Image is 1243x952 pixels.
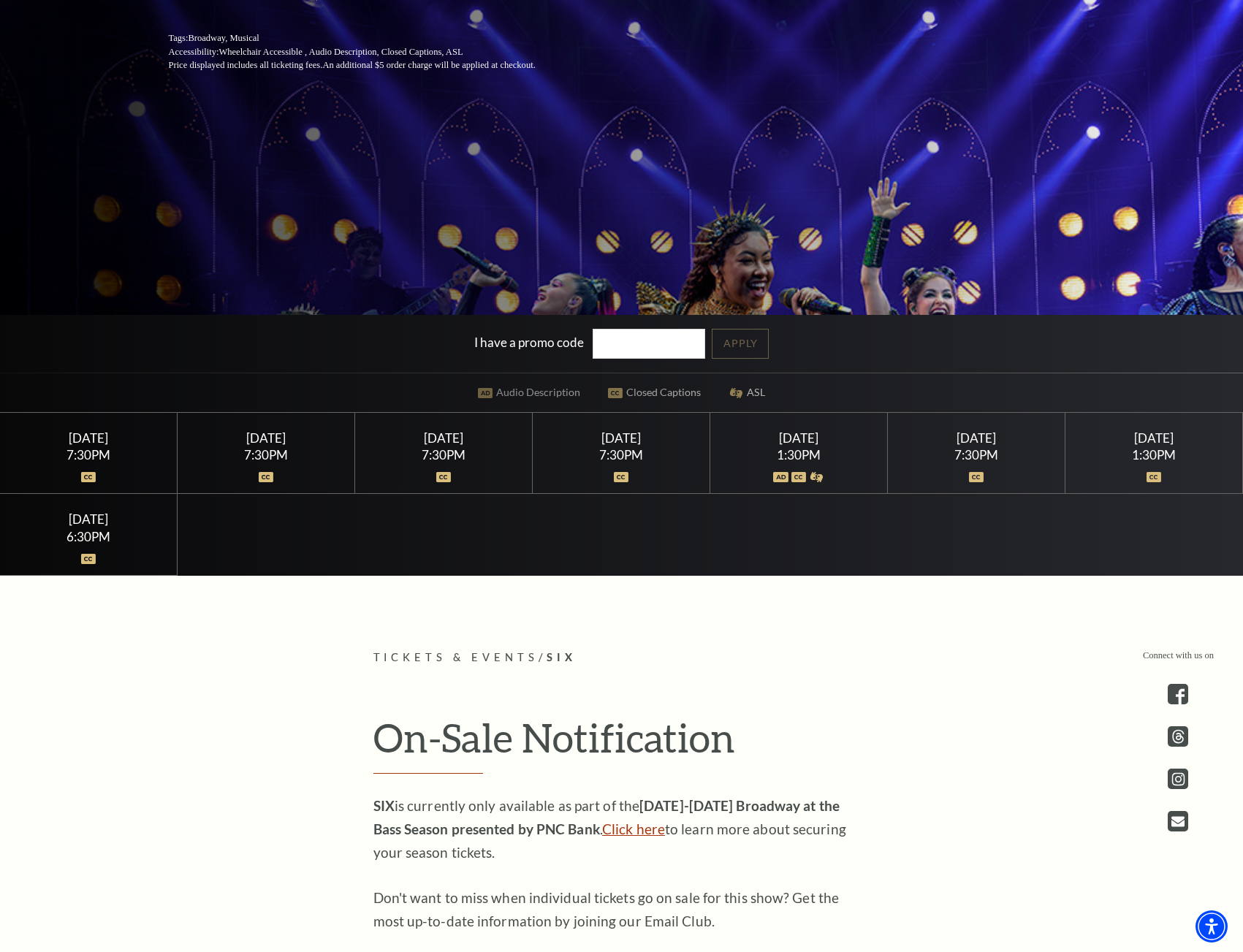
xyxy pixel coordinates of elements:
[373,430,515,446] div: [DATE]
[905,449,1048,461] div: 7:30PM
[1196,910,1228,943] div: Accessibility Menu
[169,45,571,59] p: Accessibility:
[169,31,571,45] p: Tags:
[728,449,870,461] div: 1:30PM
[18,530,160,543] div: 6:30PM
[195,430,338,446] div: [DATE]
[602,820,665,837] a: Click here to learn more about securing your season tickets
[1083,430,1225,446] div: [DATE]
[1168,811,1188,831] a: Open this option - open in a new tab
[218,47,463,57] span: Wheelchair Accessible , Audio Description, Closed Captions, ASL
[373,649,870,667] p: /
[373,886,848,933] p: Don't want to miss when individual tickets go on sale for this show? Get the most up-to-date info...
[373,797,395,814] strong: SIX
[169,58,571,72] p: Price displayed includes all ticketing fees.
[18,449,160,461] div: 7:30PM
[195,449,338,461] div: 7:30PM
[373,794,848,864] p: is currently only available as part of the . to learn more about securing your season tickets.
[547,651,577,663] span: SIX
[550,449,693,461] div: 7:30PM
[550,430,693,446] div: [DATE]
[474,334,584,349] label: I have a promo code
[905,430,1048,446] div: [DATE]
[1143,649,1214,663] p: Connect with us on
[373,651,539,663] span: Tickets & Events
[18,430,160,446] div: [DATE]
[373,714,870,774] h2: On-Sale Notification
[373,449,515,461] div: 7:30PM
[1083,449,1225,461] div: 1:30PM
[728,430,870,446] div: [DATE]
[322,60,535,70] span: An additional $5 order charge will be applied at checkout.
[18,511,160,527] div: [DATE]
[1168,769,1188,789] a: instagram - open in a new tab
[1168,684,1188,704] a: facebook - open in a new tab
[1168,726,1188,747] a: threads.com - open in a new tab
[188,33,259,43] span: Broadway, Musical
